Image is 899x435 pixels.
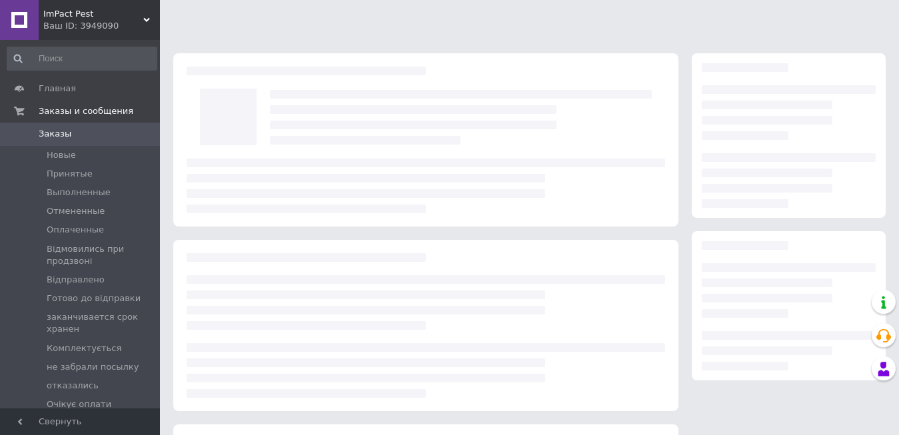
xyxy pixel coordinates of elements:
span: заканчивается срок хранен [47,311,156,335]
span: Заказы [39,128,71,140]
span: не забрали посылку [47,361,139,373]
span: Комплектується [47,342,121,354]
span: Выполненные [47,187,111,199]
span: Відмовились при продзвоні [47,243,156,267]
div: Ваш ID: 3949090 [43,20,160,32]
span: Заказы и сообщения [39,105,133,117]
span: Новые [47,149,76,161]
span: отказались [47,380,99,392]
span: Главная [39,83,76,95]
span: Принятые [47,168,93,180]
span: Очікує оплати [47,398,111,410]
span: Відправлено [47,274,105,286]
span: Оплаченные [47,224,104,236]
span: ImPact Pest [43,8,143,20]
span: Отмененные [47,205,105,217]
input: Поиск [7,47,157,71]
span: Готово до відправки [47,292,141,304]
